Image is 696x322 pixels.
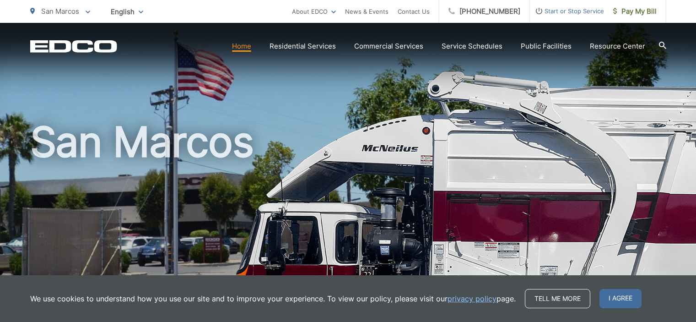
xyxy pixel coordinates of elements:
a: privacy policy [448,293,496,304]
span: Pay My Bill [613,6,657,17]
a: EDCD logo. Return to the homepage. [30,40,117,53]
p: We use cookies to understand how you use our site and to improve your experience. To view our pol... [30,293,516,304]
a: Tell me more [525,289,590,308]
a: Commercial Services [354,41,423,52]
span: San Marcos [41,7,79,16]
span: English [104,4,150,20]
a: Resource Center [590,41,645,52]
a: Home [232,41,251,52]
a: About EDCO [292,6,336,17]
a: Contact Us [398,6,430,17]
a: Public Facilities [521,41,572,52]
span: I agree [599,289,642,308]
a: Service Schedules [442,41,502,52]
a: News & Events [345,6,388,17]
a: Residential Services [270,41,336,52]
